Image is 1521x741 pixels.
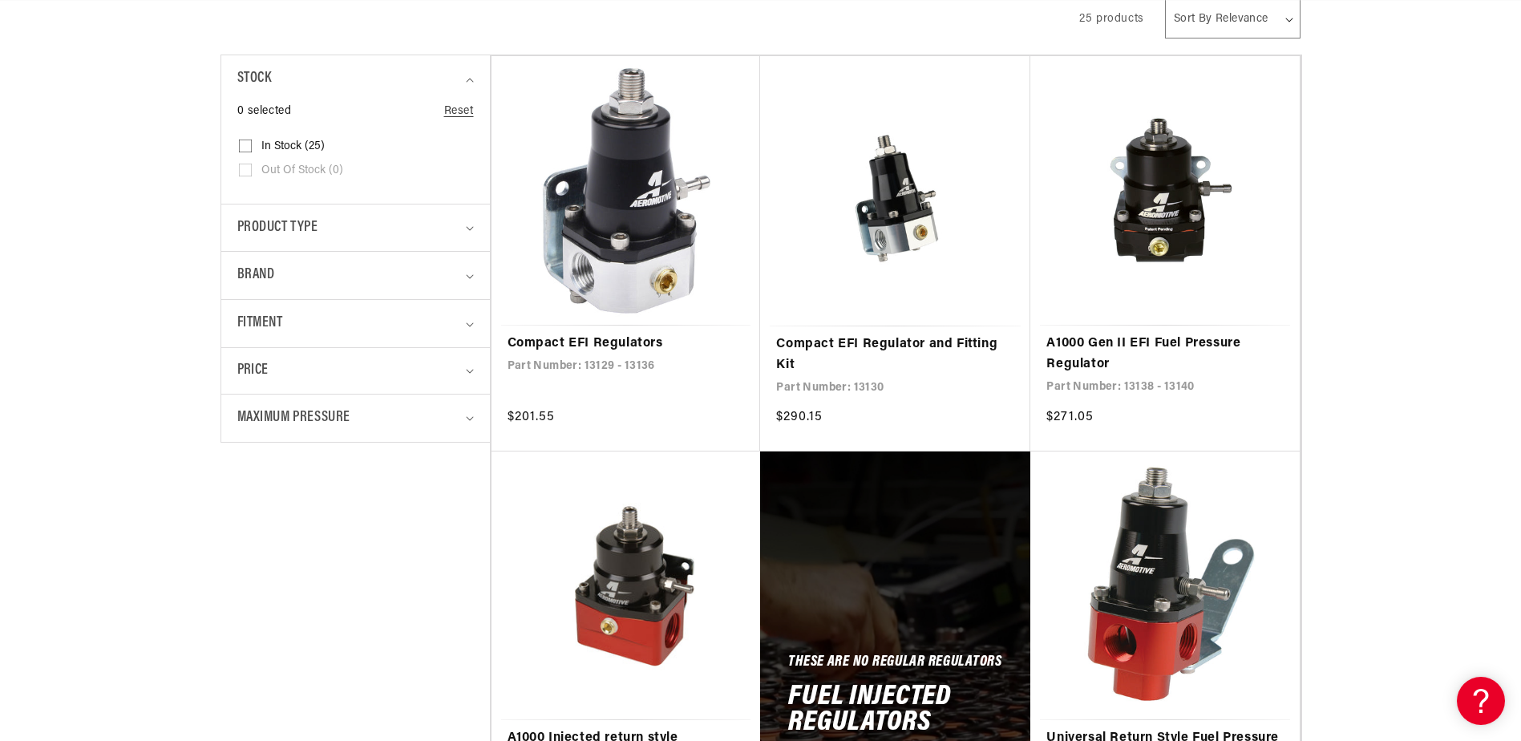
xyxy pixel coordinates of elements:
summary: Fitment (0 selected) [237,300,474,347]
span: Brand [237,264,275,287]
a: A1000 Gen II EFI Fuel Pressure Regulator [1046,334,1284,375]
span: In stock (25) [261,140,325,154]
span: 0 selected [237,103,292,120]
a: Compact EFI Regulators [508,334,745,354]
summary: Maximum Pressure (0 selected) [237,395,474,442]
span: Price [237,360,269,382]
span: 25 products [1079,13,1144,25]
summary: Price [237,348,474,394]
summary: Stock (0 selected) [237,55,474,103]
span: Fitment [237,312,283,335]
a: Reset [444,103,474,120]
summary: Brand (0 selected) [237,252,474,299]
span: Out of stock (0) [261,164,343,178]
summary: Product type (0 selected) [237,204,474,252]
h5: These Are No Regular Regulators [788,657,1001,670]
span: Product type [237,217,318,240]
h2: Fuel Injected Regulators [788,685,1002,735]
span: Maximum Pressure [237,407,351,430]
span: Stock [237,67,272,91]
a: Compact EFI Regulator and Fitting Kit [776,334,1014,375]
